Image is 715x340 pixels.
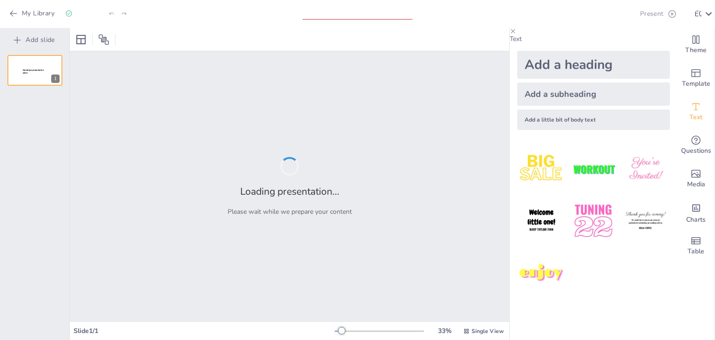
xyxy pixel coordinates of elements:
span: Media [687,179,705,190]
div: Add charts and graphs [677,196,715,229]
div: Saved [65,9,94,18]
div: Get real-time input from your audience [677,129,715,162]
span: Theme [685,45,707,55]
div: Add a subheading [517,82,670,106]
div: Change the overall theme [677,28,715,61]
img: 2.jpeg [569,145,618,193]
button: Add slide [5,33,65,48]
span: Single View [472,327,504,335]
div: 1 [7,55,62,86]
div: Add ready made slides [677,61,715,95]
button: Export to PowerPoint [617,5,634,23]
button: My Library [7,6,58,21]
img: 7.jpeg [517,249,566,298]
span: Questions [681,146,711,156]
button: Present [636,5,679,23]
div: 1 [51,75,60,83]
div: Add a heading [517,51,670,79]
img: 4.jpeg [517,197,566,245]
div: Slide 1 / 1 [74,326,335,335]
input: Insert title [303,6,403,20]
p: Please wait while we prepare your content [228,207,352,216]
div: 33 % [433,326,456,335]
div: Layout [74,32,88,47]
div: Add text boxes [677,95,715,129]
span: Charts [686,215,706,225]
div: Add a little bit of body text [517,109,670,130]
img: 1.jpeg [517,145,566,193]
h2: Loading presentation... [240,185,339,198]
img: 6.jpeg [621,197,670,245]
div: e c [695,10,702,18]
img: 3.jpeg [621,145,670,193]
img: 5.jpeg [569,197,618,245]
button: e c [695,5,702,23]
span: Table [688,246,704,257]
span: Position [98,34,109,45]
span: Text [689,112,702,122]
div: Add a table [677,229,715,263]
span: Template [682,79,710,89]
div: Add images, graphics, shapes or video [677,162,715,196]
span: Sendsteps presentation editor [23,69,44,74]
p: Text [510,34,677,43]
